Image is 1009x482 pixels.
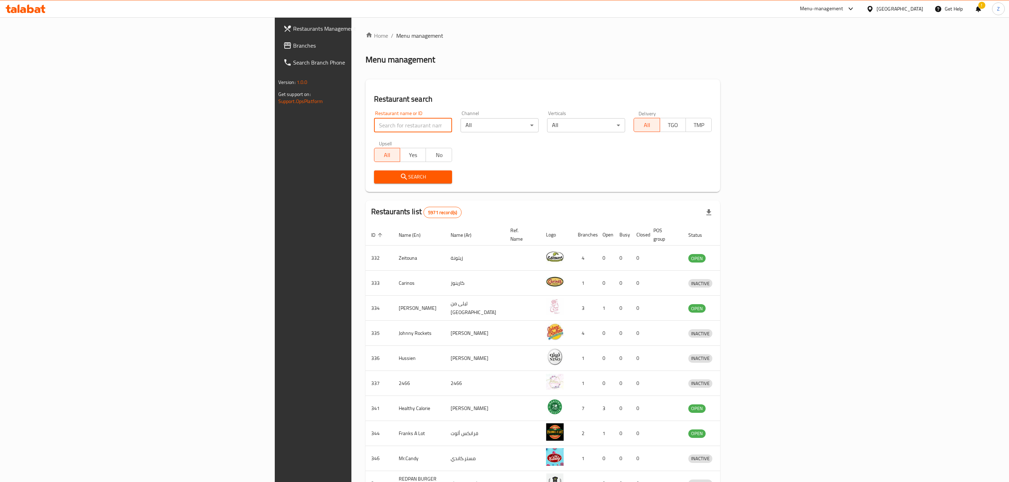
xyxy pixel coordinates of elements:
[631,371,648,396] td: 0
[371,206,462,218] h2: Restaurants list
[614,296,631,321] td: 0
[631,421,648,446] td: 0
[293,41,438,50] span: Branches
[997,5,1000,13] span: Z
[366,31,720,40] nav: breadcrumb
[399,231,430,239] span: Name (En)
[572,371,597,396] td: 1
[614,421,631,446] td: 0
[614,396,631,421] td: 0
[546,373,564,391] img: 2466
[688,329,712,338] div: INACTIVE
[377,150,397,160] span: All
[278,78,296,87] span: Version:
[572,346,597,371] td: 1
[800,5,843,13] div: Menu-management
[445,321,505,346] td: [PERSON_NAME]
[278,20,443,37] a: Restaurants Management
[597,346,614,371] td: 0
[540,224,572,246] th: Logo
[637,120,657,130] span: All
[572,296,597,321] td: 3
[688,305,706,313] span: OPEN
[685,118,712,132] button: TMP
[688,379,712,387] span: INACTIVE
[688,454,712,463] div: INACTIVE
[663,120,683,130] span: TGO
[631,346,648,371] td: 0
[631,246,648,271] td: 0
[631,446,648,471] td: 0
[374,94,712,104] h2: Restaurant search
[688,231,711,239] span: Status
[371,231,385,239] span: ID
[614,346,631,371] td: 0
[688,429,706,438] span: OPEN
[653,226,674,243] span: POS group
[572,396,597,421] td: 7
[546,298,564,315] img: Leila Min Lebnan
[688,354,712,362] span: INACTIVE
[374,170,452,183] button: Search
[688,279,712,288] div: INACTIVE
[597,246,614,271] td: 0
[546,273,564,290] img: Carinos
[461,118,539,132] div: All
[572,421,597,446] td: 2
[278,54,443,71] a: Search Branch Phone
[597,271,614,296] td: 0
[614,246,631,271] td: 0
[278,90,311,99] span: Get support on:
[445,271,505,296] td: كارينوز
[572,321,597,346] td: 4
[597,321,614,346] td: 0
[614,224,631,246] th: Busy
[445,421,505,446] td: فرانكس ألوت
[688,404,706,412] span: OPEN
[597,421,614,446] td: 1
[445,396,505,421] td: [PERSON_NAME]
[631,271,648,296] td: 0
[380,173,446,181] span: Search
[547,118,625,132] div: All
[546,423,564,441] img: Franks A Lot
[614,271,631,296] td: 0
[688,279,712,288] span: INACTIVE
[689,120,709,130] span: TMP
[688,330,712,338] span: INACTIVE
[293,58,438,67] span: Search Branch Phone
[546,398,564,416] img: Healthy Calorie
[297,78,308,87] span: 1.0.0
[451,231,481,239] span: Name (Ar)
[877,5,923,13] div: [GEOGRAPHIC_DATA]
[423,207,462,218] div: Total records count
[278,97,323,106] a: Support.OpsPlatform
[614,446,631,471] td: 0
[546,348,564,366] img: Hussien
[597,396,614,421] td: 3
[374,118,452,132] input: Search for restaurant name or ID..
[403,150,423,160] span: Yes
[572,271,597,296] td: 1
[688,304,706,313] div: OPEN
[631,224,648,246] th: Closed
[597,296,614,321] td: 1
[634,118,660,132] button: All
[546,323,564,341] img: Johnny Rockets
[688,254,706,263] span: OPEN
[426,148,452,162] button: No
[639,111,656,116] label: Delivery
[445,371,505,396] td: 2466
[660,118,686,132] button: TGO
[572,224,597,246] th: Branches
[445,246,505,271] td: زيتونة
[293,24,438,33] span: Restaurants Management
[400,148,426,162] button: Yes
[278,37,443,54] a: Branches
[445,446,505,471] td: مستر.كاندي
[597,371,614,396] td: 0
